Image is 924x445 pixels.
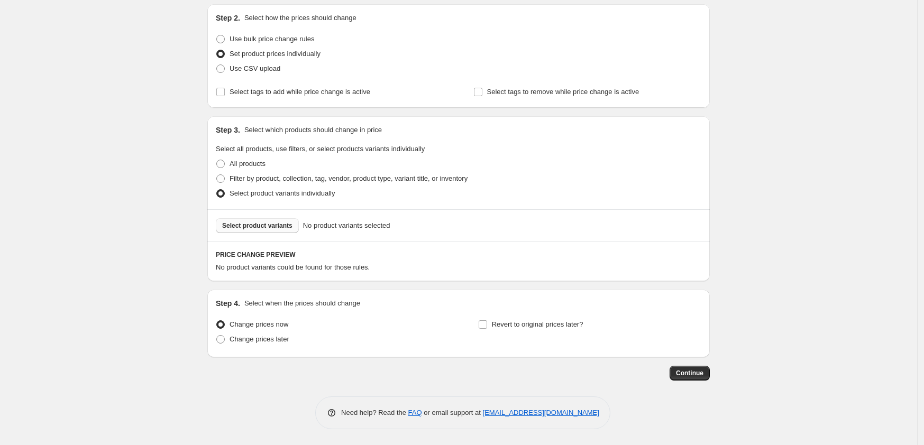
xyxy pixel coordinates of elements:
[341,409,408,416] span: Need help? Read the
[230,160,266,168] span: All products
[216,125,240,135] h2: Step 3.
[483,409,599,416] a: [EMAIL_ADDRESS][DOMAIN_NAME]
[408,409,422,416] a: FAQ
[216,298,240,309] h2: Step 4.
[230,174,468,182] span: Filter by product, collection, tag, vendor, product type, variant title, or inventory
[244,125,382,135] p: Select which products should change in price
[216,251,701,259] h6: PRICE CHANGE PREVIEW
[230,320,288,328] span: Change prices now
[230,35,314,43] span: Use bulk price change rules
[230,88,370,96] span: Select tags to add while price change is active
[230,189,335,197] span: Select product variants individually
[244,298,360,309] p: Select when the prices should change
[230,335,289,343] span: Change prices later
[244,13,356,23] p: Select how the prices should change
[670,366,710,381] button: Continue
[303,220,390,231] span: No product variants selected
[216,145,425,153] span: Select all products, use filters, or select products variants individually
[216,13,240,23] h2: Step 2.
[676,369,703,377] span: Continue
[230,50,321,58] span: Set product prices individually
[222,221,292,230] span: Select product variants
[422,409,483,416] span: or email support at
[216,263,370,271] span: No product variants could be found for those rules.
[216,218,299,233] button: Select product variants
[230,64,280,72] span: Use CSV upload
[492,320,583,328] span: Revert to original prices later?
[487,88,639,96] span: Select tags to remove while price change is active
